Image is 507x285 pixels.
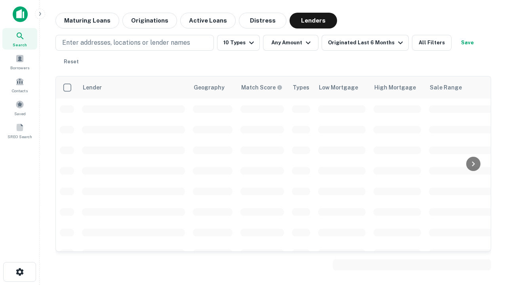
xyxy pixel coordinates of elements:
div: Lender [83,83,102,92]
th: Types [288,76,314,99]
button: Active Loans [180,13,236,28]
button: All Filters [412,35,452,51]
button: Originations [122,13,177,28]
th: High Mortgage [370,76,425,99]
div: Capitalize uses an advanced AI algorithm to match your search with the best lender. The match sco... [241,83,282,92]
a: Contacts [2,74,37,95]
div: High Mortgage [374,83,416,92]
div: Low Mortgage [319,83,358,92]
button: Lenders [290,13,337,28]
span: Borrowers [10,65,29,71]
th: Sale Range [425,76,496,99]
span: Saved [14,110,26,117]
div: Sale Range [430,83,462,92]
img: capitalize-icon.png [13,6,28,22]
button: Reset [59,54,84,70]
a: Saved [2,97,37,118]
div: Geography [194,83,225,92]
button: Originated Last 6 Months [322,35,409,51]
th: Geography [189,76,236,99]
p: Enter addresses, locations or lender names [62,38,190,47]
span: Search [13,42,27,48]
th: Low Mortgage [314,76,370,99]
iframe: Chat Widget [467,196,507,234]
button: Distress [239,13,286,28]
span: Contacts [12,87,28,94]
h6: Match Score [241,83,281,92]
button: Save your search to get updates of matches that match your search criteria. [455,35,480,51]
button: Enter addresses, locations or lender names [55,35,214,51]
button: 10 Types [217,35,260,51]
span: SREO Search [8,133,32,140]
th: Lender [78,76,189,99]
button: Maturing Loans [55,13,119,28]
a: Borrowers [2,51,37,72]
a: SREO Search [2,120,37,141]
div: Types [293,83,309,92]
div: Originated Last 6 Months [328,38,405,47]
a: Search [2,28,37,49]
th: Capitalize uses an advanced AI algorithm to match your search with the best lender. The match sco... [236,76,288,99]
button: Any Amount [263,35,318,51]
